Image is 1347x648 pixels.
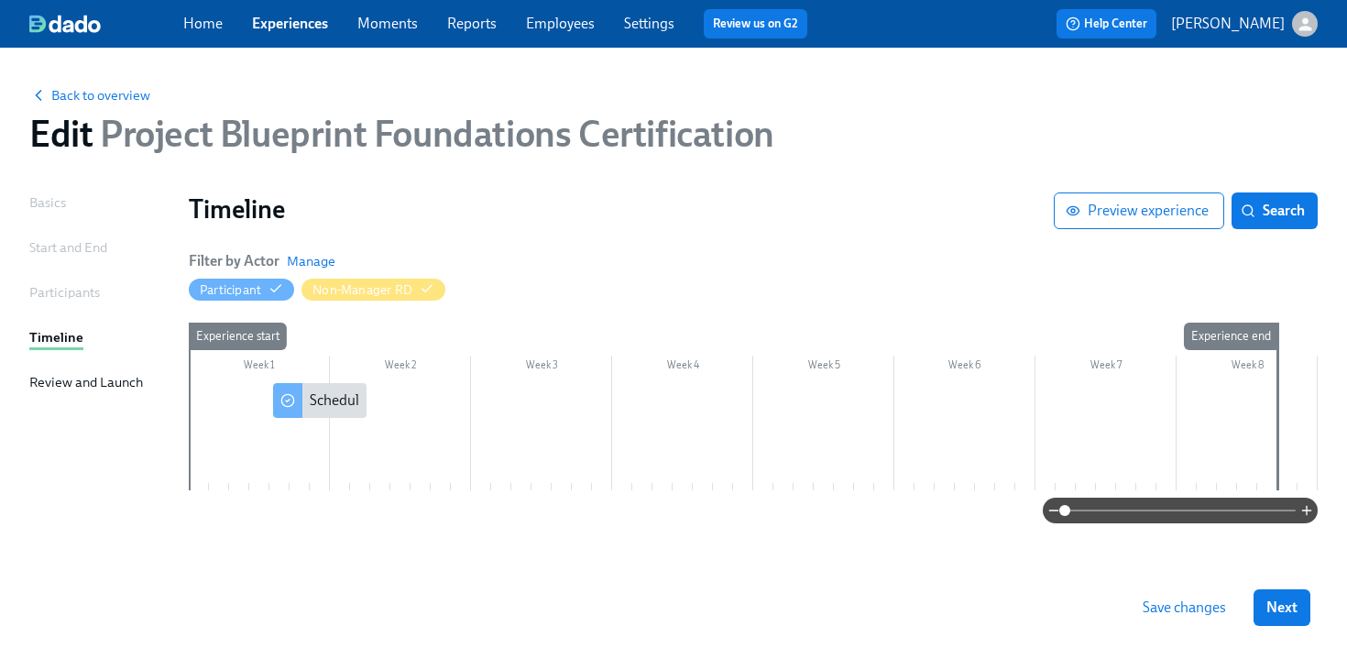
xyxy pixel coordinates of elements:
[29,112,774,156] h1: Edit
[93,112,773,156] span: Project Blueprint Foundations Certification
[29,86,150,104] button: Back to overview
[200,281,261,299] div: Hide Participant
[1130,589,1239,626] button: Save changes
[189,323,287,350] div: Experience start
[612,356,753,379] div: Week 4
[753,356,894,379] div: Week 5
[1054,192,1224,229] button: Preview experience
[29,15,101,33] img: dado
[301,279,445,301] button: Non-Manager RD
[1266,599,1298,617] span: Next
[29,237,107,258] div: Start and End
[1057,9,1156,38] button: Help Center
[189,192,1054,225] h1: Timeline
[29,15,183,33] a: dado
[1171,11,1318,37] button: [PERSON_NAME]
[312,281,412,299] div: Non-Manager RD
[357,15,418,32] a: Moments
[330,356,471,379] div: Week 2
[713,15,798,33] a: Review us on G2
[526,15,595,32] a: Employees
[894,356,1035,379] div: Week 6
[1244,202,1305,220] span: Search
[189,251,279,271] h6: Filter by Actor
[1143,599,1226,617] span: Save changes
[1232,192,1318,229] button: Search
[29,192,66,213] div: Basics
[189,356,330,379] div: Week 1
[1177,356,1318,379] div: Week 8
[1184,323,1278,350] div: Experience end
[29,327,83,347] div: Timeline
[183,15,223,32] a: Home
[252,15,328,32] a: Experiences
[624,15,674,32] a: Settings
[29,282,100,302] div: Participants
[1066,15,1147,33] span: Help Center
[447,15,497,32] a: Reports
[189,279,294,301] button: Participant
[704,9,807,38] button: Review us on G2
[287,252,335,270] button: Manage
[1069,202,1209,220] span: Preview experience
[1254,589,1310,626] button: Next
[273,383,367,418] div: Schedule your Live Certification
[310,390,506,411] div: Schedule your Live Certification
[29,372,143,392] div: Review and Launch
[471,356,612,379] div: Week 3
[1035,356,1177,379] div: Week 7
[1171,14,1285,34] p: [PERSON_NAME]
